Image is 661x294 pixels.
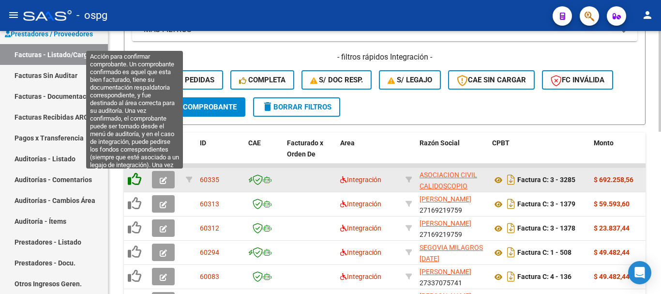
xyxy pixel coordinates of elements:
span: 60294 [200,248,219,256]
div: 27337075741 [420,266,484,287]
span: Prestadores / Proveedores [5,29,93,39]
datatable-header-cell: CPBT [488,133,590,175]
strong: Factura C: 3 - 1379 [517,201,575,208]
button: Buscar Comprobante [132,97,245,117]
i: Descargar documento [505,172,517,187]
mat-icon: menu [8,9,19,21]
span: ID [200,139,206,147]
span: 60083 [200,273,219,280]
span: CAE [248,139,261,147]
button: Conf. no pedidas [132,70,223,90]
datatable-header-cell: Monto [590,133,648,175]
span: Integración [340,176,381,184]
span: [PERSON_NAME] [420,195,471,203]
mat-icon: delete [262,101,273,112]
span: - ospg [76,5,107,26]
button: S/ Doc Resp. [301,70,372,90]
strong: Factura C: 4 - 136 [517,273,571,281]
button: Borrar Filtros [253,97,340,117]
span: Buscar Comprobante [141,103,237,111]
span: FC Inválida [551,76,604,84]
span: Borrar Filtros [262,103,331,111]
datatable-header-cell: ID [196,133,244,175]
button: Completa [230,70,294,90]
strong: Factura C: 1 - 508 [517,249,571,257]
i: Descargar documento [505,245,517,260]
div: 30710505507 [420,170,484,190]
span: Integración [340,248,381,256]
strong: $ 692.258,56 [594,176,633,184]
mat-icon: person [642,9,653,21]
span: [PERSON_NAME] [420,268,471,276]
span: SEGOVIA MILAGROS [DATE] [420,244,483,263]
span: 60313 [200,200,219,208]
span: S/ Doc Resp. [310,76,363,84]
datatable-header-cell: CAE [244,133,283,175]
span: 60335 [200,176,219,184]
button: S/ legajo [379,70,441,90]
h4: - filtros rápidos Integración - [132,52,637,62]
strong: $ 59.593,60 [594,200,630,208]
datatable-header-cell: Facturado x Orden De [283,133,336,175]
strong: Factura C: 3 - 3285 [517,176,575,184]
span: CPBT [492,139,510,147]
button: CAE SIN CARGAR [448,70,535,90]
span: Integración [340,224,381,232]
span: CAE SIN CARGAR [457,76,526,84]
span: Facturado x Orden De [287,139,323,158]
span: S/ legajo [388,76,432,84]
button: FC Inválida [542,70,613,90]
datatable-header-cell: Razón Social [416,133,488,175]
strong: $ 23.837,44 [594,224,630,232]
span: Integración [340,273,381,280]
datatable-header-cell: Area [336,133,402,175]
strong: $ 49.482,44 [594,248,630,256]
span: Conf. no pedidas [141,76,214,84]
i: Descargar documento [505,220,517,236]
span: [PERSON_NAME] [420,219,471,227]
div: 27391609964 [420,242,484,263]
span: 60312 [200,224,219,232]
strong: Factura C: 3 - 1378 [517,225,575,232]
i: Descargar documento [505,196,517,212]
div: 27169219759 [420,194,484,214]
strong: $ 49.482,44 [594,273,630,280]
div: 27169219759 [420,218,484,238]
mat-icon: search [141,101,152,112]
span: Monto [594,139,614,147]
span: Integración [340,200,381,208]
span: ASOCIACION CIVIL CALIDOSCOPIO [420,171,477,190]
span: Completa [239,76,285,84]
i: Descargar documento [505,269,517,284]
span: Razón Social [420,139,460,147]
span: Area [340,139,355,147]
div: Open Intercom Messenger [628,261,651,284]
